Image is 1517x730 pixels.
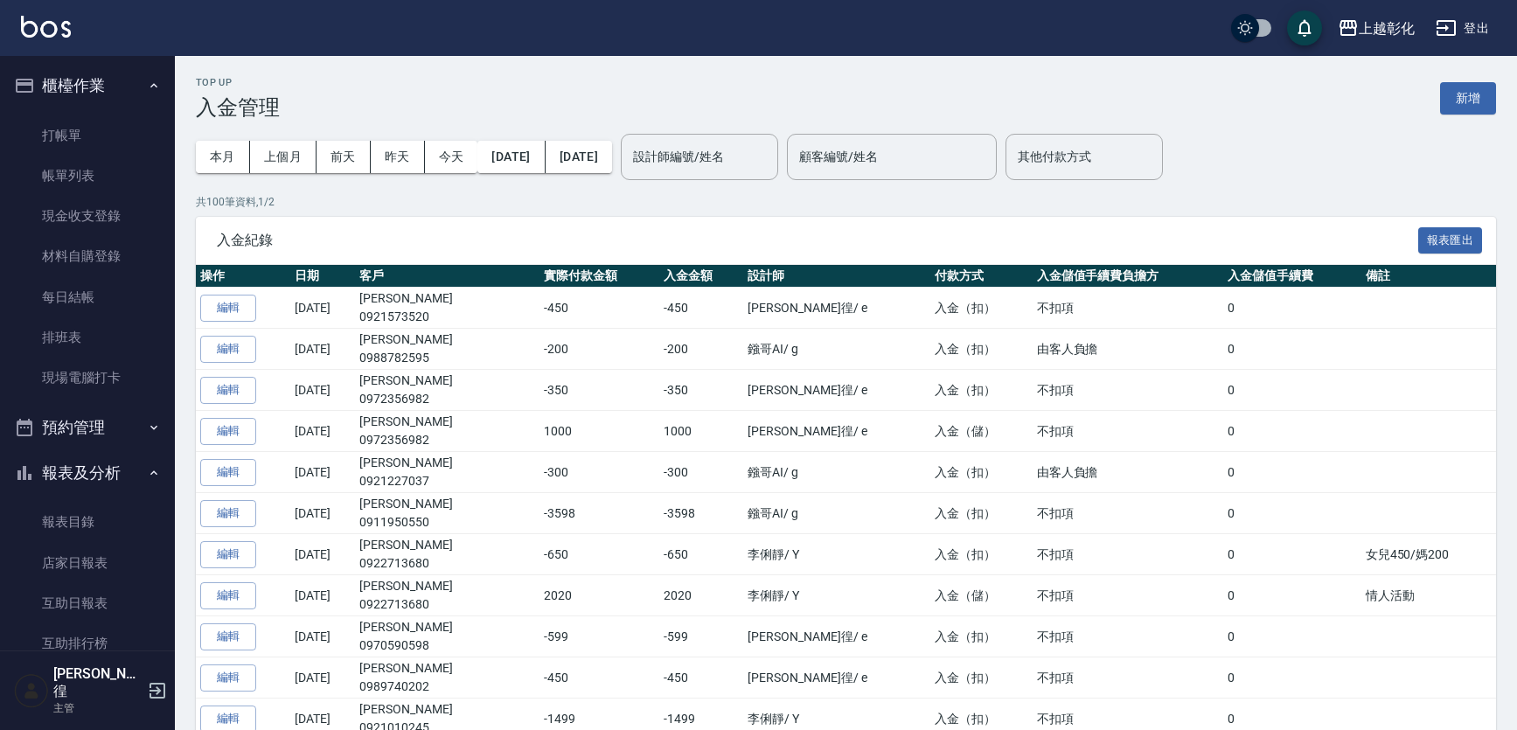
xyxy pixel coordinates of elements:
[1223,452,1360,493] td: 0
[196,95,280,120] h3: 入金管理
[359,308,535,326] p: 0921573520
[1033,575,1224,616] td: 不扣項
[1361,265,1496,288] th: 備註
[539,657,659,699] td: -450
[355,575,539,616] td: [PERSON_NAME]
[290,616,355,657] td: [DATE]
[200,500,256,527] button: 編輯
[539,493,659,534] td: -3598
[1033,493,1224,534] td: 不扣項
[930,288,1033,329] td: 入金（扣）
[659,616,743,657] td: -599
[1223,411,1360,452] td: 0
[1287,10,1322,45] button: save
[7,317,168,358] a: 排班表
[1418,227,1483,254] button: 報表匯出
[53,665,143,700] h5: [PERSON_NAME]徨
[290,370,355,411] td: [DATE]
[539,452,659,493] td: -300
[355,616,539,657] td: [PERSON_NAME]
[200,541,256,568] button: 編輯
[7,450,168,496] button: 報表及分析
[359,349,535,367] p: 0988782595
[1033,411,1224,452] td: 不扣項
[1033,657,1224,699] td: 不扣項
[290,329,355,370] td: [DATE]
[425,141,478,173] button: 今天
[1033,288,1224,329] td: 不扣項
[7,623,168,664] a: 互助排行榜
[659,534,743,575] td: -650
[743,575,930,616] td: 李俐靜 / Y
[355,265,539,288] th: 客戶
[355,534,539,575] td: [PERSON_NAME]
[539,616,659,657] td: -599
[1223,575,1360,616] td: 0
[930,493,1033,534] td: 入金（扣）
[359,554,535,573] p: 0922713680
[1033,452,1224,493] td: 由客人負擔
[743,534,930,575] td: 李俐靜 / Y
[539,575,659,616] td: 2020
[539,370,659,411] td: -350
[7,277,168,317] a: 每日結帳
[7,115,168,156] a: 打帳單
[546,141,612,173] button: [DATE]
[200,582,256,609] button: 編輯
[359,390,535,408] p: 0972356982
[659,452,743,493] td: -300
[1033,616,1224,657] td: 不扣項
[930,329,1033,370] td: 入金（扣）
[7,358,168,398] a: 現場電腦打卡
[290,452,355,493] td: [DATE]
[7,156,168,196] a: 帳單列表
[196,77,280,88] h2: Top Up
[1418,231,1483,247] a: 報表匯出
[200,664,256,692] button: 編輯
[930,265,1033,288] th: 付款方式
[539,288,659,329] td: -450
[659,265,743,288] th: 入金金額
[1361,575,1496,616] td: 情人活動
[743,616,930,657] td: [PERSON_NAME]徨 / e
[1359,17,1415,39] div: 上越彰化
[290,534,355,575] td: [DATE]
[359,678,535,696] p: 0989740202
[1429,12,1496,45] button: 登出
[7,196,168,236] a: 現金收支登錄
[1033,370,1224,411] td: 不扣項
[371,141,425,173] button: 昨天
[359,636,535,655] p: 0970590598
[7,405,168,450] button: 預約管理
[355,493,539,534] td: [PERSON_NAME]
[1223,329,1360,370] td: 0
[200,295,256,322] button: 編輯
[539,534,659,575] td: -650
[53,700,143,716] p: 主管
[1223,534,1360,575] td: 0
[7,236,168,276] a: 材料自購登錄
[7,63,168,108] button: 櫃檯作業
[290,265,355,288] th: 日期
[250,141,317,173] button: 上個月
[290,493,355,534] td: [DATE]
[290,411,355,452] td: [DATE]
[200,336,256,363] button: 編輯
[539,411,659,452] td: 1000
[659,370,743,411] td: -350
[196,194,1496,210] p: 共 100 筆資料, 1 / 2
[355,452,539,493] td: [PERSON_NAME]
[743,452,930,493] td: 鏹哥AI / g
[1223,265,1360,288] th: 入金儲值手續費
[930,534,1033,575] td: 入金（扣）
[930,370,1033,411] td: 入金（扣）
[7,583,168,623] a: 互助日報表
[317,141,371,173] button: 前天
[355,657,539,699] td: [PERSON_NAME]
[539,265,659,288] th: 實際付款金額
[743,265,930,288] th: 設計師
[359,513,535,532] p: 0911950550
[743,411,930,452] td: [PERSON_NAME]徨 / e
[659,411,743,452] td: 1000
[659,329,743,370] td: -200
